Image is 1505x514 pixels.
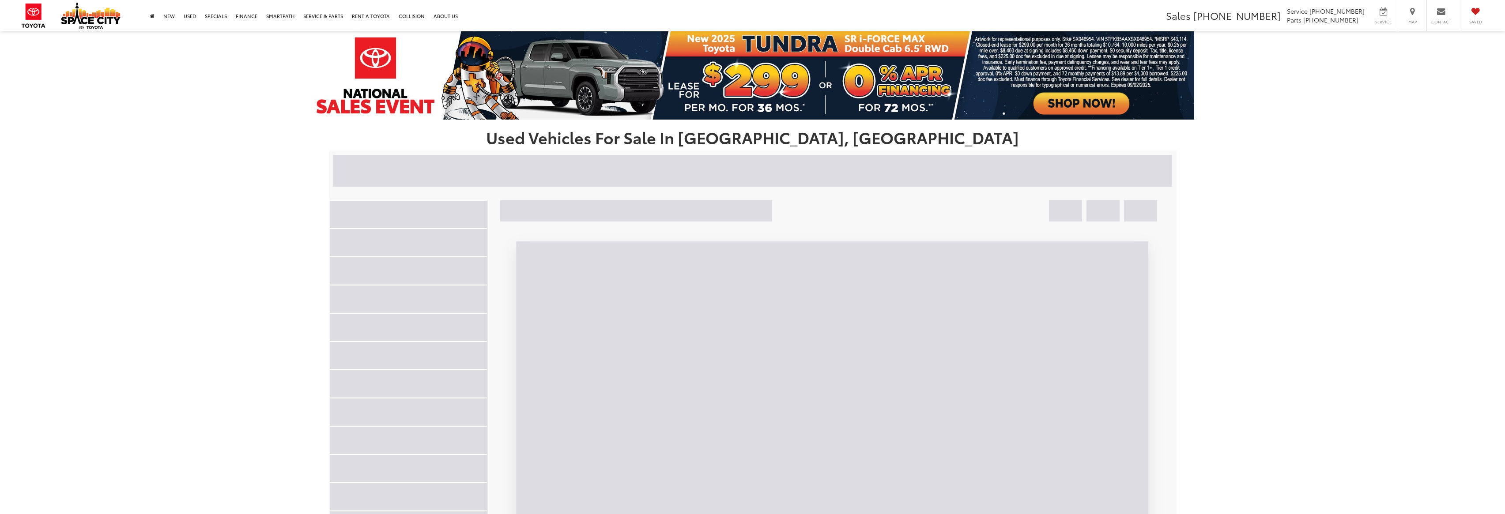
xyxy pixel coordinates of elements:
span: [PHONE_NUMBER] [1309,7,1365,15]
span: Map [1403,19,1422,25]
span: Parts [1287,15,1301,24]
span: Service [1373,19,1393,25]
span: [PHONE_NUMBER] [1193,8,1281,23]
span: Contact [1431,19,1451,25]
span: Service [1287,7,1308,15]
span: Sales [1166,8,1191,23]
span: Saved [1466,19,1485,25]
span: [PHONE_NUMBER] [1303,15,1358,24]
img: Space City Toyota [61,2,121,29]
img: 2025 Tundra [311,31,1194,120]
